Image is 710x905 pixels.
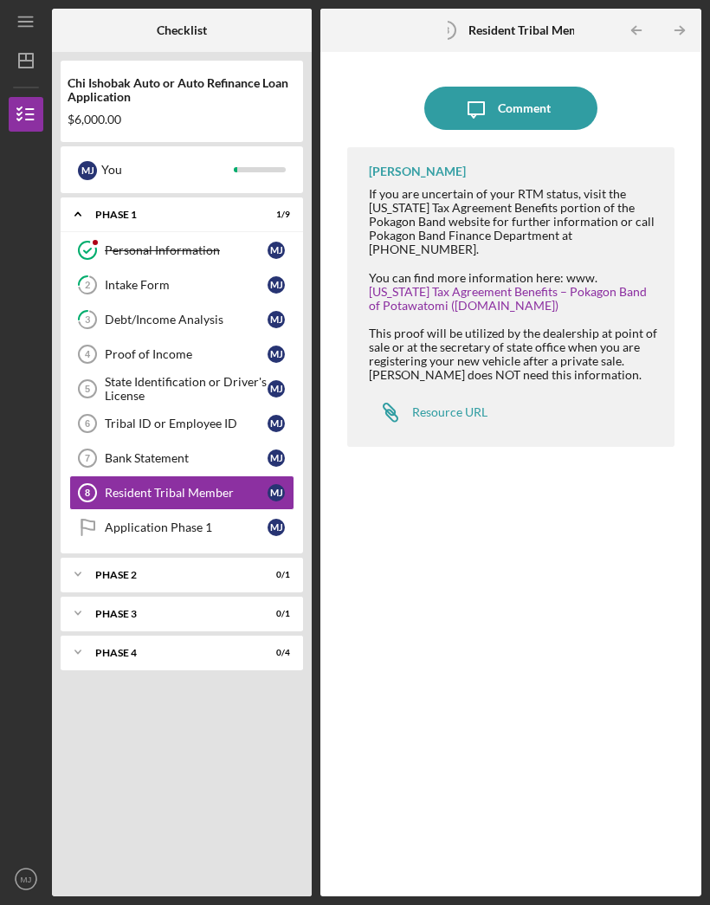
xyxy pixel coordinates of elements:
div: You [101,155,234,184]
tspan: 2 [85,280,90,291]
a: 7Bank StatementMJ [69,441,294,475]
a: Resource URL [369,395,487,430]
div: Debt/Income Analysis [105,313,268,326]
div: Resident Tribal Member [105,486,268,500]
div: M J [268,449,285,467]
div: 0 / 4 [259,648,290,658]
tspan: 8 [85,488,90,498]
div: M J [268,311,285,328]
a: [US_STATE] Tax Agreement Benefits – Pokagon Band of Potawatomi ([DOMAIN_NAME]) [369,284,647,313]
div: 0 / 1 [259,609,290,619]
div: Chi Ishobak Auto or Auto Refinance Loan Application [68,76,296,104]
div: Phase 4 [95,648,247,658]
tspan: 6 [85,418,90,429]
a: 2Intake FormMJ [69,268,294,302]
div: If you are uncertain of your RTM status, visit the [US_STATE] Tax Agreement Benefits portion of t... [369,187,657,256]
div: State Identification or Driver's License [105,375,268,403]
text: MJ [21,875,32,884]
div: 1 / 9 [259,210,290,220]
div: This proof will be utilized by the dealership at point of sale or at the secretary of state offic... [369,326,657,382]
div: 0 / 1 [259,570,290,580]
div: You can find more information here: www. [369,271,657,313]
div: M J [78,161,97,180]
div: M J [268,346,285,363]
tspan: 4 [85,349,91,359]
a: 5State Identification or Driver's LicenseMJ [69,372,294,406]
div: Phase 2 [95,570,247,580]
div: M J [268,242,285,259]
a: 6Tribal ID or Employee IDMJ [69,406,294,441]
div: M J [268,380,285,398]
button: Comment [424,87,597,130]
b: Checklist [157,23,207,37]
div: M J [268,484,285,501]
tspan: 5 [85,384,90,394]
a: 8Resident Tribal MemberMJ [69,475,294,510]
div: M J [268,519,285,536]
b: Resident Tribal Member [468,23,597,37]
tspan: 3 [85,314,90,326]
div: Proof of Income [105,347,268,361]
div: Phase 1 [95,210,247,220]
button: MJ [9,862,43,896]
tspan: 7 [85,453,90,463]
div: Comment [498,87,551,130]
div: $6,000.00 [68,113,296,126]
div: M J [268,276,285,294]
div: Tribal ID or Employee ID [105,417,268,430]
a: 3Debt/Income AnalysisMJ [69,302,294,337]
div: Personal Information [105,243,268,257]
div: Resource URL [412,405,487,419]
a: Application Phase 1MJ [69,510,294,545]
div: Phase 3 [95,609,247,619]
div: [PERSON_NAME] [369,165,466,178]
div: M J [268,415,285,432]
div: Application Phase 1 [105,520,268,534]
div: Bank Statement [105,451,268,465]
div: Intake Form [105,278,268,292]
a: 4Proof of IncomeMJ [69,337,294,372]
a: Personal InformationMJ [69,233,294,268]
